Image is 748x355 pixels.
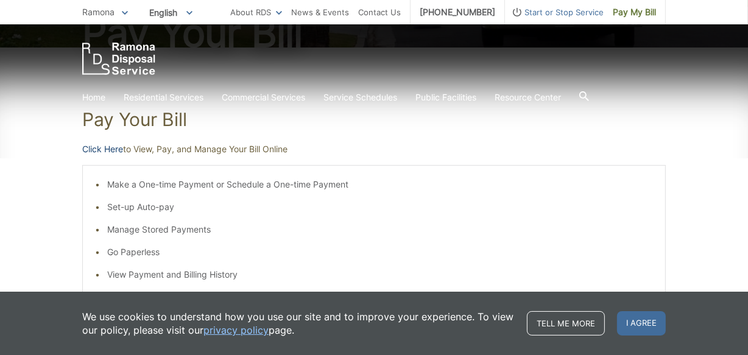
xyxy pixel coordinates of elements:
[495,91,561,104] a: Resource Center
[124,91,203,104] a: Residential Services
[617,311,666,336] span: I agree
[203,323,269,337] a: privacy policy
[415,91,476,104] a: Public Facilities
[323,91,397,104] a: Service Schedules
[107,268,653,281] li: View Payment and Billing History
[82,91,105,104] a: Home
[82,310,515,337] p: We use cookies to understand how you use our site and to improve your experience. To view our pol...
[527,311,605,336] a: Tell me more
[230,5,282,19] a: About RDS
[358,5,401,19] a: Contact Us
[82,142,123,156] a: Click Here
[82,7,115,17] span: Ramona
[82,108,666,130] h1: Pay Your Bill
[291,5,349,19] a: News & Events
[82,142,666,156] p: to View, Pay, and Manage Your Bill Online
[107,223,653,236] li: Manage Stored Payments
[222,91,305,104] a: Commercial Services
[140,2,202,23] span: English
[107,245,653,259] li: Go Paperless
[82,43,155,75] a: EDCD logo. Return to the homepage.
[613,5,656,19] span: Pay My Bill
[107,178,653,191] li: Make a One-time Payment or Schedule a One-time Payment
[107,200,653,214] li: Set-up Auto-pay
